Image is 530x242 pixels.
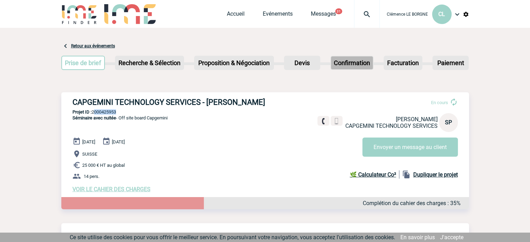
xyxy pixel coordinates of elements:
[82,163,125,168] span: 25 000 € HT au global
[350,171,396,178] b: 🌿 Calculateur Co²
[345,123,438,129] span: CAPGEMINI TECHNOLOGY SERVICES
[387,12,428,17] span: Clémence LE BORGNE
[70,234,395,241] span: Ce site utilise des cookies pour vous offrir le meilleur service. En poursuivant votre navigation...
[384,56,422,69] p: Facturation
[311,10,336,20] a: Messages
[396,116,438,123] span: [PERSON_NAME]
[61,109,469,115] p: 2000425953
[263,10,293,20] a: Evénements
[400,234,435,241] a: En savoir plus
[333,118,340,124] img: portable.png
[195,56,273,69] p: Proposition & Négociation
[413,171,458,178] b: Dupliquer le projet
[84,174,99,179] span: 14 pers.
[362,138,458,157] button: Envoyer un message au client
[402,170,410,179] img: file_copy-black-24dp.png
[445,119,452,126] span: SP
[62,56,105,69] p: Prise de brief
[112,139,125,145] span: [DATE]
[72,109,92,115] b: Projet ID :
[438,11,445,17] span: CL
[431,100,448,105] span: En cours
[285,56,320,69] p: Devis
[433,56,468,69] p: Paiement
[331,56,373,69] p: Confirmation
[71,44,115,48] a: Retour aux événements
[350,170,399,179] a: 🌿 Calculateur Co²
[335,8,342,14] button: 31
[72,115,116,120] span: Séminaire avec nuitée
[61,4,98,24] img: IME-Finder
[72,186,151,193] a: VOIR LE CAHIER DES CHARGES
[72,115,168,120] span: - Off site board Capgemini
[82,151,97,157] span: SUISSE
[440,234,463,241] a: J'accepte
[82,139,95,145] span: [DATE]
[227,10,245,20] a: Accueil
[116,56,183,69] p: Recherche & Sélection
[72,98,282,107] h3: CAPGEMINI TECHNOLOGY SERVICES - [PERSON_NAME]
[320,118,327,124] img: fixe.png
